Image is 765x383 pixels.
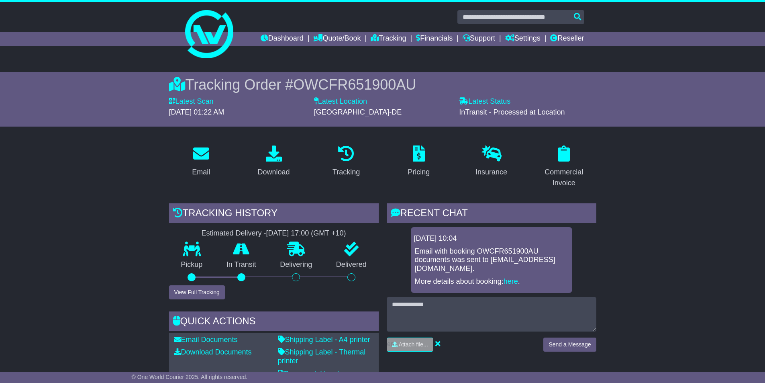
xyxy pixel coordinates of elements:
label: Latest Status [459,97,510,106]
a: Shipping Label - A4 printer [278,336,370,344]
a: Email [187,143,215,180]
p: In Transit [214,260,268,269]
p: More details about booking: . [415,277,568,286]
div: Estimated Delivery - [169,229,379,238]
p: Delivered [324,260,379,269]
a: Download Documents [174,348,252,356]
button: View Full Tracking [169,285,225,299]
a: Insurance [470,143,512,180]
a: Financials [416,32,453,46]
div: Tracking Order # [169,76,596,93]
p: Email with booking OWCFR651900AU documents was sent to [EMAIL_ADDRESS][DOMAIN_NAME]. [415,247,568,273]
div: Insurance [475,167,507,178]
p: Delivering [268,260,324,269]
div: RECENT CHAT [387,203,596,225]
a: Reseller [550,32,584,46]
span: OWCFR651900AU [293,76,416,93]
a: Shipping Label - Thermal printer [278,348,366,365]
div: Quick Actions [169,311,379,333]
a: Commercial Invoice [532,143,596,191]
span: [DATE] 01:22 AM [169,108,224,116]
a: Commercial Invoice [278,370,347,378]
a: Email Documents [174,336,238,344]
a: Tracking [371,32,406,46]
a: Tracking [327,143,365,180]
label: Latest Scan [169,97,214,106]
label: Latest Location [314,97,367,106]
span: © One World Courier 2025. All rights reserved. [132,374,248,380]
div: Tracking [333,167,360,178]
a: Settings [505,32,541,46]
a: Download [252,143,295,180]
div: Download [257,167,290,178]
p: Pickup [169,260,215,269]
div: Email [192,167,210,178]
span: [GEOGRAPHIC_DATA]-DE [314,108,402,116]
button: Send a Message [543,338,596,352]
div: Commercial Invoice [537,167,591,188]
div: Tracking history [169,203,379,225]
a: Quote/Book [313,32,361,46]
a: Pricing [402,143,435,180]
a: here [504,277,518,285]
span: InTransit - Processed at Location [459,108,565,116]
a: Dashboard [261,32,304,46]
div: [DATE] 17:00 (GMT +10) [266,229,346,238]
a: Support [463,32,495,46]
div: Pricing [408,167,430,178]
div: [DATE] 10:04 [414,234,569,243]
